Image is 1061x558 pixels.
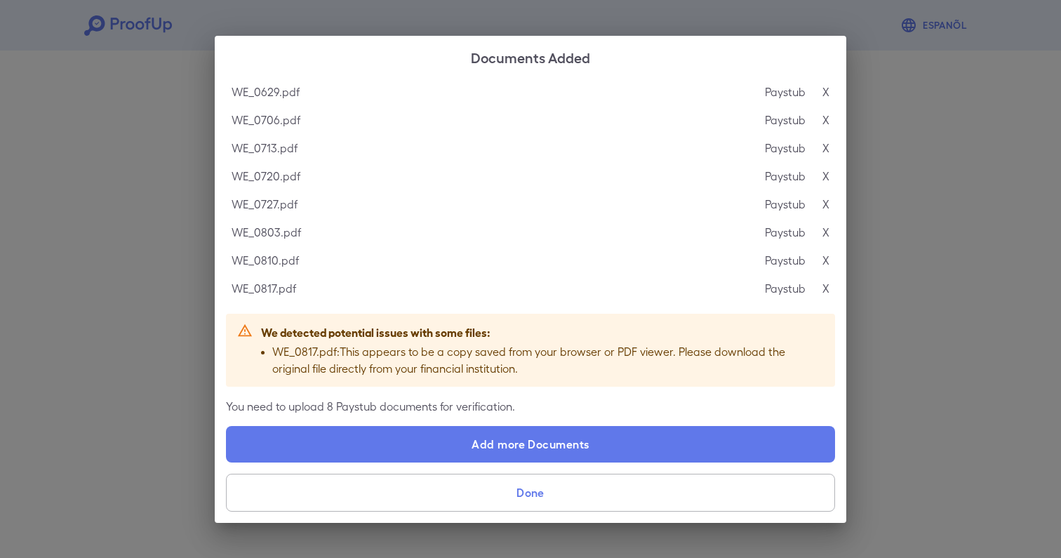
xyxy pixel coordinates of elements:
[765,196,806,213] p: Paystub
[232,280,296,297] p: WE_0817.pdf
[226,474,835,512] button: Done
[232,112,300,128] p: WE_0706.pdf
[232,140,298,157] p: WE_0713.pdf
[232,84,300,100] p: WE_0629.pdf
[765,280,806,297] p: Paystub
[226,426,835,463] label: Add more Documents
[261,324,824,340] p: We detected potential issues with some files:
[822,196,829,213] p: X
[232,252,299,269] p: WE_0810.pdf
[822,168,829,185] p: X
[765,84,806,100] p: Paystub
[272,343,824,377] p: WE_0817.pdf : This appears to be a copy saved from your browser or PDF viewer. Please download th...
[215,36,846,78] h2: Documents Added
[226,398,835,415] p: You need to upload 8 Paystub documents for verification.
[822,140,829,157] p: X
[765,168,806,185] p: Paystub
[822,280,829,297] p: X
[822,224,829,241] p: X
[232,168,300,185] p: WE_0720.pdf
[822,112,829,128] p: X
[822,252,829,269] p: X
[765,140,806,157] p: Paystub
[765,252,806,269] p: Paystub
[232,196,298,213] p: WE_0727.pdf
[765,112,806,128] p: Paystub
[765,224,806,241] p: Paystub
[822,84,829,100] p: X
[232,224,301,241] p: WE_0803.pdf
